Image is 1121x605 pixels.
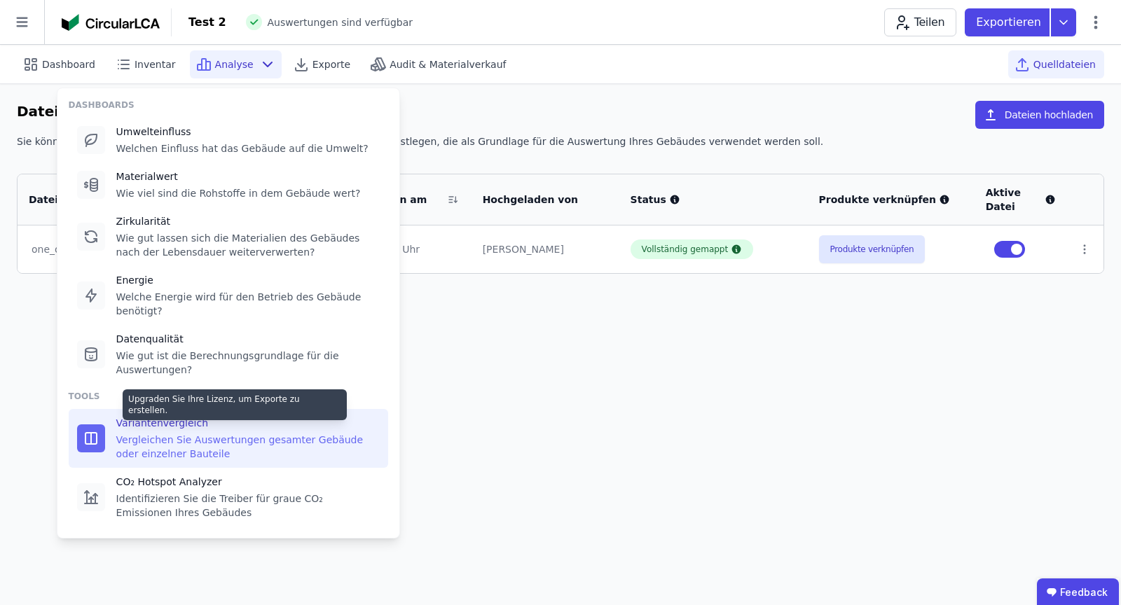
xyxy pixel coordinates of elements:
div: Wie viel sind die Rohstoffe in dem Gebäude wert? [116,186,361,200]
div: Materialwert [116,169,361,183]
button: Teilen [884,8,956,36]
div: Upgraden Sie Ihre Lizenz, um Exporte zu erstellen. [123,389,347,420]
div: Umwelteinfluss [116,125,369,139]
div: Wie gut ist die Berechnungsgrundlage für die Auswertungen? [116,349,380,377]
div: Produkte verknüpfen [819,193,963,207]
div: Welche Energie wird für den Betrieb des Gebäude benötigt? [116,290,380,318]
div: Hochgeladen von [483,193,591,207]
div: Wie gut lassen sich die Materialien des Gebäudes nach der Lebensdauer weiterverwerten? [116,231,380,259]
img: Concular [62,14,160,31]
div: Aktive Datei [986,186,1056,214]
div: Welchen Einfluss hat das Gebäude auf die Umwelt? [116,141,369,155]
div: Dateiname [29,193,215,207]
span: Exporte [312,57,350,71]
span: Dashboard [42,57,95,71]
span: Auswertungen sind verfügbar [268,15,413,29]
div: Test 2 [188,14,226,31]
span: Audit & Materialverkauf [390,57,506,71]
div: Variantenvergleich [116,416,380,430]
div: Status [631,193,797,207]
p: Exportieren [976,14,1044,31]
span: Analyse [215,57,254,71]
div: Datenqualität [116,332,380,346]
div: TOOLS [69,391,388,402]
div: DASHBOARDS [69,99,388,111]
div: CO₂ Hotspot Analyzer [116,475,380,489]
div: Vergleichen Sie Auswertungen gesamter Gebäude oder einzelner Bauteile [116,433,380,461]
div: Energie [116,273,380,287]
div: Identifizieren Sie die Treiber für graue CO₂ Emissionen Ihres Gebäudes [116,492,380,520]
span: Quelldateien [1033,57,1096,71]
div: Zirkularität [116,214,380,228]
span: Inventar [135,57,176,71]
